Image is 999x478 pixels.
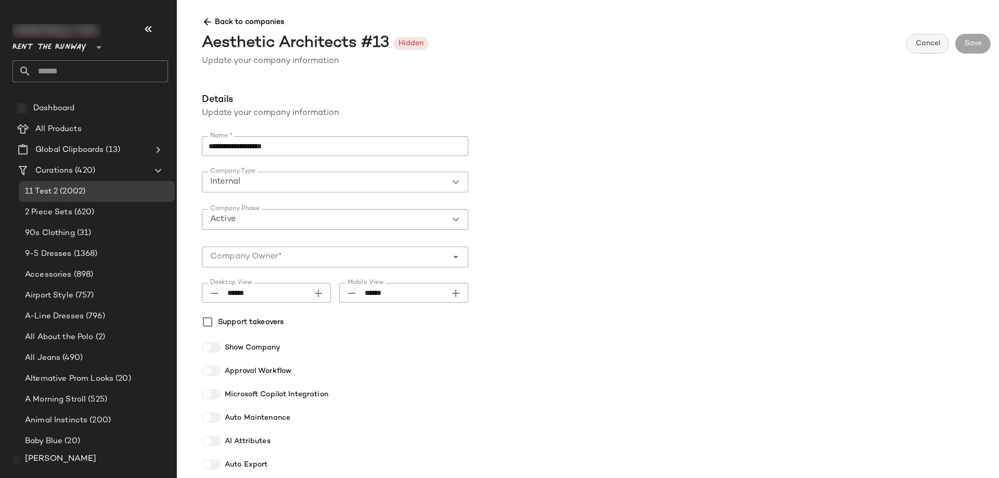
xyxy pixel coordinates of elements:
i: Desktop View prepended action [208,287,221,300]
div: Update your company information [202,107,535,120]
label: Support takeovers [218,314,284,330]
span: (20) [113,373,131,385]
span: (2) [94,331,105,343]
div: Aesthetic Architects #13 [202,32,389,55]
span: 11 Test 2 [25,186,58,198]
span: Baby Blue [25,435,62,447]
span: (490) [60,352,83,364]
span: (200) [87,415,111,427]
span: All Jeans [25,352,60,364]
div: Hidden [399,38,424,49]
i: Open [450,251,462,263]
span: 90s Clothing [25,227,75,239]
span: AI Attributes [225,436,271,447]
span: Approval Workflow [225,366,291,377]
span: (898) [72,269,94,281]
span: Active [210,213,236,226]
span: Auto Export [225,459,267,470]
span: All Products [35,123,82,135]
span: Animal Instincts [25,415,87,427]
span: (796) [84,311,105,322]
span: Cancel [915,40,940,48]
span: Curations [35,165,73,177]
span: A Morning Stroll [25,394,86,406]
span: Dashboard [33,102,74,114]
span: [PERSON_NAME] [25,453,96,466]
span: Airport Style [25,290,73,302]
span: A-Line Dresses [25,311,84,322]
span: Show Company [225,342,281,353]
span: All About the Polo [25,331,94,343]
span: (13) [104,144,120,156]
i: Desktop View appended action [312,287,325,300]
span: Accessories [25,269,72,281]
div: Update your company information [202,55,991,68]
span: Microsoft Copilot Integration [225,389,328,400]
span: (757) [73,290,94,302]
i: Mobile View prepended action [345,287,358,300]
span: (620) [72,206,95,218]
span: (2002) [58,186,85,198]
img: svg%3e [17,103,27,113]
img: svg%3e [12,455,21,463]
span: 2 Piece Sets [25,206,72,218]
span: 9-5 Dresses [25,248,72,260]
span: (420) [73,165,95,177]
button: Cancel [906,34,949,54]
span: (1368) [72,248,98,260]
span: Back to companies [202,8,991,28]
span: (20) [62,435,80,447]
span: (525) [86,394,107,406]
span: (31) [75,227,92,239]
span: Internal [210,176,240,188]
i: Mobile View appended action [450,287,462,300]
span: Global Clipboards [35,144,104,156]
span: Auto Maintenance [225,412,290,423]
span: Rent the Runway [12,35,86,54]
img: cfy_white_logo.C9jOOHJF.svg [12,24,101,38]
span: Details [202,93,535,107]
span: Alternative Prom Looks [25,373,113,385]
